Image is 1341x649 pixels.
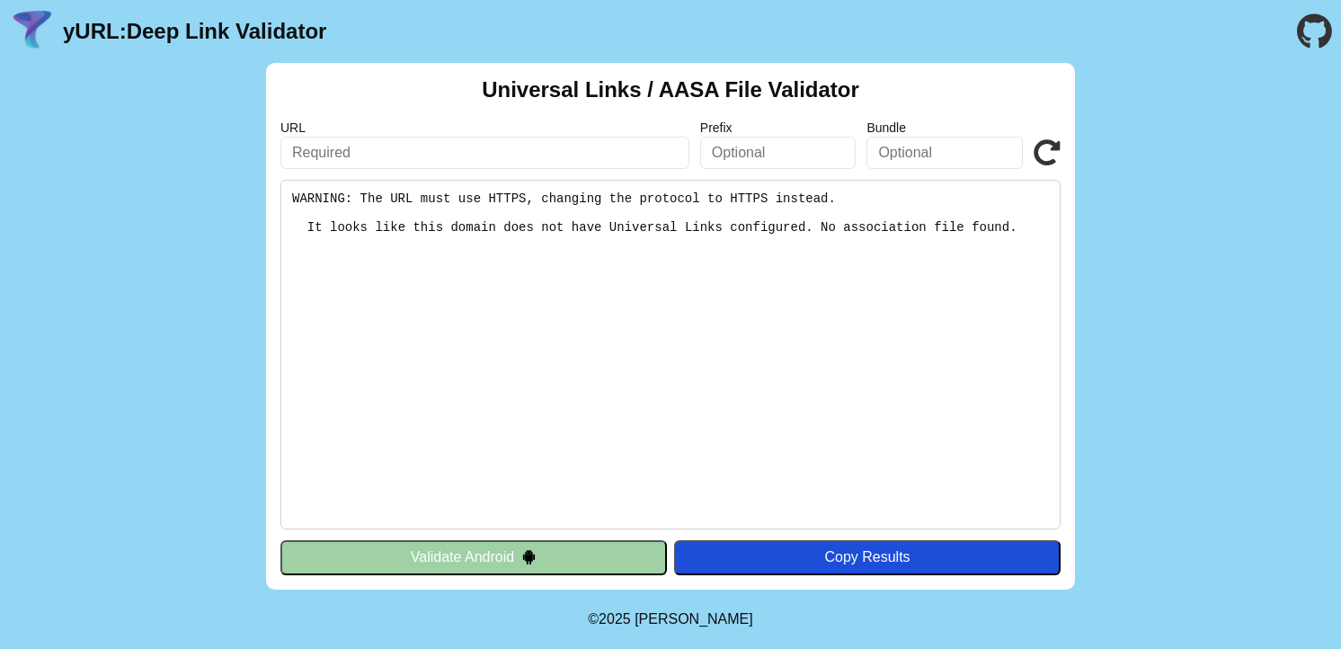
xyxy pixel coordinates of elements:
[599,611,631,627] span: 2025
[521,549,537,565] img: droidIcon.svg
[588,590,752,649] footer: ©
[866,137,1023,169] input: Optional
[63,19,326,44] a: yURL:Deep Link Validator
[683,549,1052,565] div: Copy Results
[280,137,689,169] input: Required
[866,120,1023,135] label: Bundle
[280,180,1061,529] pre: WARNING: The URL must use HTTPS, changing the protocol to HTTPS instead. It looks like this domai...
[674,540,1061,574] button: Copy Results
[280,540,667,574] button: Validate Android
[700,137,857,169] input: Optional
[635,611,753,627] a: Michael Ibragimchayev's Personal Site
[700,120,857,135] label: Prefix
[280,120,689,135] label: URL
[482,77,859,102] h2: Universal Links / AASA File Validator
[9,8,56,55] img: yURL Logo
